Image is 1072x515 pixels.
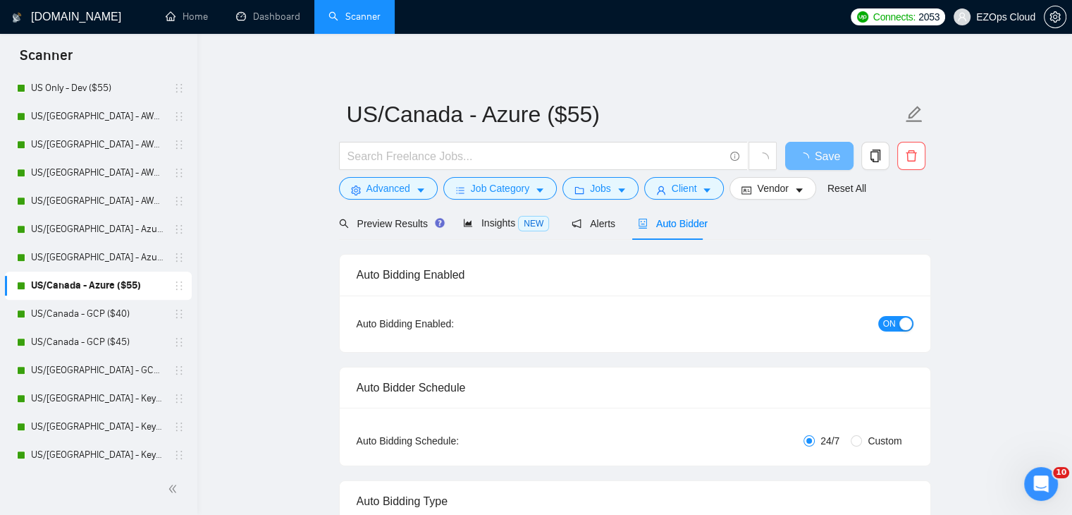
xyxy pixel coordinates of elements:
[173,449,185,461] span: holder
[339,218,440,229] span: Preview Results
[83,116,123,131] div: • [DATE]
[883,316,896,332] span: ON
[31,384,165,413] a: US/[GEOGRAPHIC_DATA] - Keywords ($40)
[188,385,282,442] button: Help
[455,185,465,195] span: bars
[756,152,769,165] span: loading
[16,363,44,391] img: Profile image for Mariia
[644,177,725,200] button: userClientcaret-down
[31,102,165,131] a: US/[GEOGRAPHIC_DATA] - AWS (Best Clients) ($55)
[31,272,165,300] a: US/Canada - Azure ($55)
[173,393,185,404] span: holder
[862,150,889,162] span: copy
[50,63,80,78] div: Mariia
[656,185,666,195] span: user
[730,152,739,161] span: info-circle
[347,147,724,165] input: Search Freelance Jobs...
[590,181,611,196] span: Jobs
[173,252,185,263] span: holder
[168,482,182,496] span: double-left
[638,219,648,229] span: robot
[794,185,804,195] span: caret-down
[83,220,123,235] div: • [DATE]
[8,45,84,75] span: Scanner
[357,368,913,408] div: Auto Bidder Schedule
[173,83,185,94] span: holder
[16,258,44,286] img: Profile image for Mariia
[31,74,165,102] a: US Only - Dev ($55)
[31,187,165,215] a: US/[GEOGRAPHIC_DATA] - AWS ($55)
[50,168,80,183] div: Mariia
[173,421,185,432] span: holder
[357,255,913,295] div: Auto Bidding Enabled
[729,177,815,200] button: idcardVendorcaret-down
[83,168,123,183] div: • [DATE]
[433,217,446,229] div: Tooltip anchor
[223,420,246,430] span: Help
[247,6,273,31] div: Close
[50,272,80,287] div: Mariia
[173,139,185,150] span: holder
[1053,467,1069,478] span: 10
[16,206,44,234] img: Profile image for Mariia
[672,181,697,196] span: Client
[357,316,542,332] div: Auto Bidding Enabled:
[50,220,80,235] div: Mariia
[31,215,165,243] a: US/[GEOGRAPHIC_DATA] - Azure ($40)
[16,310,44,339] img: Profile image for Mariia
[16,102,44,130] img: Profile image for Mariia
[898,150,925,162] span: delete
[236,11,300,23] a: dashboardDashboard
[31,441,165,469] a: US/[GEOGRAPHIC_DATA] - Keywords ($55)
[12,6,22,29] img: logo
[861,142,889,170] button: copy
[16,49,44,78] img: Profile image for Mariia
[31,328,165,356] a: US/Canada - GCP ($45)
[1024,467,1058,501] iframe: Intercom live chat
[104,6,180,30] h1: Messages
[757,181,788,196] span: Vendor
[357,433,542,449] div: Auto Bidding Schedule:
[339,219,349,229] span: search
[562,177,639,200] button: folderJobscaret-down
[173,224,185,235] span: holder
[78,317,205,345] button: Ask a question
[572,219,581,229] span: notification
[471,181,529,196] span: Job Category
[347,97,902,132] input: Scanner name...
[957,12,967,22] span: user
[366,181,410,196] span: Advanced
[173,337,185,348] span: holder
[31,356,165,384] a: US/[GEOGRAPHIC_DATA] - GCP ($55)
[173,365,185,376] span: holder
[873,9,916,25] span: Connects:
[31,131,165,159] a: US/[GEOGRAPHIC_DATA] - AWS ($40)
[1045,11,1066,23] span: setting
[83,272,123,287] div: • [DATE]
[16,154,44,182] img: Profile image for Mariia
[1044,11,1066,23] a: setting
[827,181,866,196] a: Reset All
[166,11,208,23] a: homeHome
[50,377,80,392] div: Mariia
[918,9,939,25] span: 2053
[518,216,549,231] span: NEW
[443,177,557,200] button: barsJob Categorycaret-down
[617,185,627,195] span: caret-down
[1044,6,1066,28] button: setting
[50,116,80,131] div: Mariia
[31,300,165,328] a: US/Canada - GCP ($40)
[173,280,185,291] span: holder
[351,185,361,195] span: setting
[897,142,925,170] button: delete
[32,420,61,430] span: Home
[785,142,854,170] button: Save
[638,218,708,229] span: Auto Bidder
[905,105,923,123] span: edit
[862,433,907,449] span: Custom
[173,167,185,178] span: holder
[173,111,185,122] span: holder
[339,177,438,200] button: settingAdvancedcaret-down
[574,185,584,195] span: folder
[173,195,185,207] span: holder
